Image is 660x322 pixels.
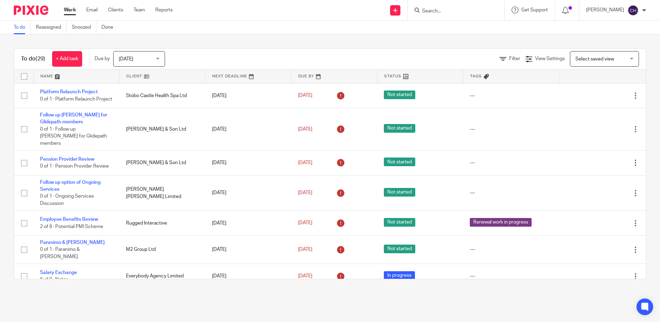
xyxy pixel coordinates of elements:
[470,218,532,227] span: Renewal work in progress
[119,151,205,175] td: [PERSON_NAME] & Son Ltd
[298,160,312,165] span: [DATE]
[384,124,415,133] span: Not started
[205,151,291,175] td: [DATE]
[108,7,123,13] a: Clients
[40,180,100,192] a: Follow up option of Ongoing Services
[155,7,173,13] a: Reports
[64,7,76,13] a: Work
[384,188,415,197] span: Not started
[86,7,98,13] a: Email
[40,89,98,94] a: Platform Relaunch Project
[586,7,624,13] p: [PERSON_NAME]
[470,74,482,78] span: Tags
[40,277,68,282] span: 6 of 8 · Notes
[298,190,312,195] span: [DATE]
[470,189,553,196] div: ---
[40,127,107,146] span: 0 of 1 · Follow up [PERSON_NAME] for Glidepath members
[298,221,312,226] span: [DATE]
[40,224,103,229] span: 2 of 6 · Potential PMI Scheme
[205,175,291,211] td: [DATE]
[40,194,94,206] span: 0 of 1 · Ongoing Services Discussion
[40,157,94,162] a: Pension Provider Review
[36,56,45,61] span: (29)
[384,271,415,280] span: In progress
[384,158,415,166] span: Not started
[101,21,118,34] a: Done
[628,5,639,16] img: svg%3E
[205,211,291,235] td: [DATE]
[119,235,205,264] td: M2 Group Ltd
[205,264,291,288] td: [DATE]
[470,159,553,166] div: ---
[119,108,205,150] td: [PERSON_NAME] & Son Ltd
[421,8,484,15] input: Search
[119,264,205,288] td: Everybody Agency Limited
[40,113,107,124] a: Follow up [PERSON_NAME] for Glidepath members
[52,51,82,67] a: + Add task
[298,247,312,252] span: [DATE]
[14,21,31,34] a: To do
[205,108,291,150] td: [DATE]
[205,83,291,108] td: [DATE]
[575,57,614,61] span: Select saved view
[21,55,45,63] h1: To do
[205,235,291,264] td: [DATE]
[470,92,553,99] div: ---
[40,164,109,169] span: 0 of 1 · Pension Provider Review
[40,247,80,259] span: 0 of 1 · Paranimo & [PERSON_NAME]
[298,274,312,278] span: [DATE]
[72,21,96,34] a: Snoozed
[384,245,415,253] span: Not started
[384,218,415,227] span: Not started
[40,217,98,222] a: Employee Benefits Review
[40,97,112,102] span: 0 of 1 · Platform Relaunch Project
[470,273,553,280] div: ---
[95,55,110,62] p: Due by
[521,8,548,12] span: Get Support
[40,270,77,275] a: Salary Exchange
[298,127,312,132] span: [DATE]
[119,57,133,61] span: [DATE]
[119,175,205,211] td: [PERSON_NAME] [PERSON_NAME] Limited
[40,240,105,245] a: Paranimo & [PERSON_NAME]
[535,56,565,61] span: View Settings
[384,91,415,99] span: Not started
[119,83,205,108] td: Stobo Castle Health Spa Ltd
[14,6,48,15] img: Pixie
[119,211,205,235] td: Rugged Interactive
[470,126,553,133] div: ---
[298,93,312,98] span: [DATE]
[134,7,145,13] a: Team
[509,56,520,61] span: Filter
[36,21,67,34] a: Reassigned
[470,246,553,253] div: ---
